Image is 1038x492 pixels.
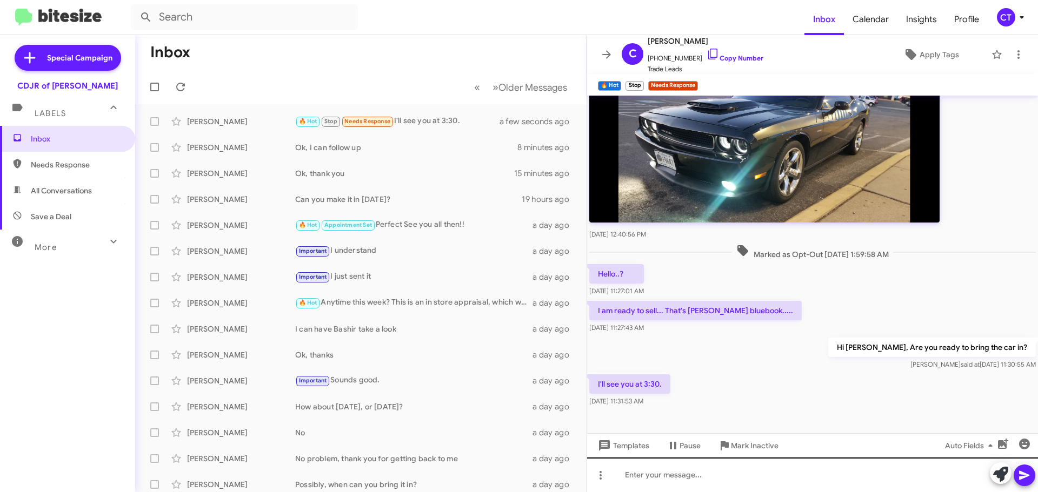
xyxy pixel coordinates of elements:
div: Possibly, when can you bring it in? [295,479,533,490]
button: Auto Fields [936,436,1006,455]
div: [PERSON_NAME] [187,298,295,308]
div: I'll see you at 3:30. [295,115,513,127]
div: [PERSON_NAME] [187,453,295,464]
input: Search [131,4,358,30]
span: Important [299,377,327,384]
span: Appointment Set [324,221,372,228]
span: Important [299,247,327,254]
div: a few seconds ago [513,116,578,127]
div: Ok, thanks [295,349,533,360]
span: said at [961,360,980,368]
a: Inbox [804,4,844,35]
button: CT [988,8,1026,26]
div: [PERSON_NAME] [187,479,295,490]
div: [PERSON_NAME] [187,323,295,334]
small: Needs Response [648,81,698,91]
div: [PERSON_NAME] [187,246,295,257]
span: Needs Response [31,159,123,170]
div: Ok, thank you [295,168,514,179]
span: More [35,242,57,252]
div: CDJR of [PERSON_NAME] [17,80,118,91]
div: a day ago [533,220,578,231]
span: [DATE] 11:31:53 AM [589,397,643,405]
div: No problem, thank you for getting back to me [295,453,533,464]
span: Older Messages [498,82,567,93]
div: Sounds good. [295,374,533,387]
span: Insights [897,4,946,35]
div: [PERSON_NAME] [187,142,295,153]
span: 🔥 Hot [299,299,317,306]
div: How about [DATE], or [DATE]? [295,401,533,412]
button: Previous [468,76,487,98]
span: Auto Fields [945,436,997,455]
span: Save a Deal [31,211,71,222]
small: Stop [626,81,643,91]
div: a day ago [533,272,578,282]
button: Mark Inactive [709,436,787,455]
span: All Conversations [31,185,92,196]
span: [PERSON_NAME] [DATE] 11:30:55 AM [910,360,1036,368]
span: [DATE] 11:27:43 AM [589,323,644,332]
span: Special Campaign [47,52,112,63]
a: Special Campaign [15,45,121,71]
div: [PERSON_NAME] [187,349,295,360]
div: a day ago [533,479,578,490]
div: Ok, I can follow up [295,142,517,153]
p: Hi [PERSON_NAME], Are you ready to bring the car in? [828,338,1036,357]
button: Next [486,76,574,98]
p: I'll see you at 3:30. [589,374,670,394]
div: a day ago [533,298,578,308]
div: No [295,427,533,438]
div: [PERSON_NAME] [187,116,295,127]
span: [PERSON_NAME] [648,35,763,48]
span: Important [299,273,327,280]
span: « [474,80,480,94]
div: Anytime this week? This is an in store appraisal, which will allow us to place our highest offer [295,296,533,309]
span: » [493,80,498,94]
span: Stop [324,118,337,125]
span: 🔥 Hot [299,221,317,228]
small: 🔥 Hot [598,81,621,91]
span: [DATE] 11:27:01 AM [589,287,644,295]
div: a day ago [533,375,578,386]
span: Inbox [31,133,123,144]
span: C [629,45,637,63]
div: 8 minutes ago [517,142,578,153]
div: a day ago [533,323,578,334]
button: Templates [587,436,658,455]
div: [PERSON_NAME] [187,194,295,205]
div: Perfect See you all then!! [295,219,533,231]
a: Copy Number [707,54,763,62]
div: CT [997,8,1015,26]
div: [PERSON_NAME] [187,427,295,438]
span: Trade Leads [648,64,763,75]
span: Needs Response [344,118,390,125]
div: a day ago [533,427,578,438]
h1: Inbox [150,44,190,61]
div: [PERSON_NAME] [187,272,295,282]
div: I can have Bashir take a look [295,323,533,334]
span: [DATE] 12:40:56 PM [589,230,646,238]
span: 🔥 Hot [299,118,317,125]
a: Calendar [844,4,897,35]
nav: Page navigation example [468,76,574,98]
div: Can you make it in [DATE]? [295,194,522,205]
div: a day ago [533,349,578,360]
div: I just sent it [295,271,533,283]
div: a day ago [533,401,578,412]
div: a day ago [533,453,578,464]
button: Pause [658,436,709,455]
div: [PERSON_NAME] [187,168,295,179]
div: [PERSON_NAME] [187,375,295,386]
p: I am ready to sell... That's [PERSON_NAME] bluebook..... [589,301,802,320]
div: 19 hours ago [522,194,578,205]
span: Marked as Opt-Out [DATE] 1:59:58 AM [732,244,893,260]
span: Pause [680,436,701,455]
a: Profile [946,4,988,35]
button: Apply Tags [875,45,986,64]
span: Apply Tags [920,45,959,64]
div: [PERSON_NAME] [187,401,295,412]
